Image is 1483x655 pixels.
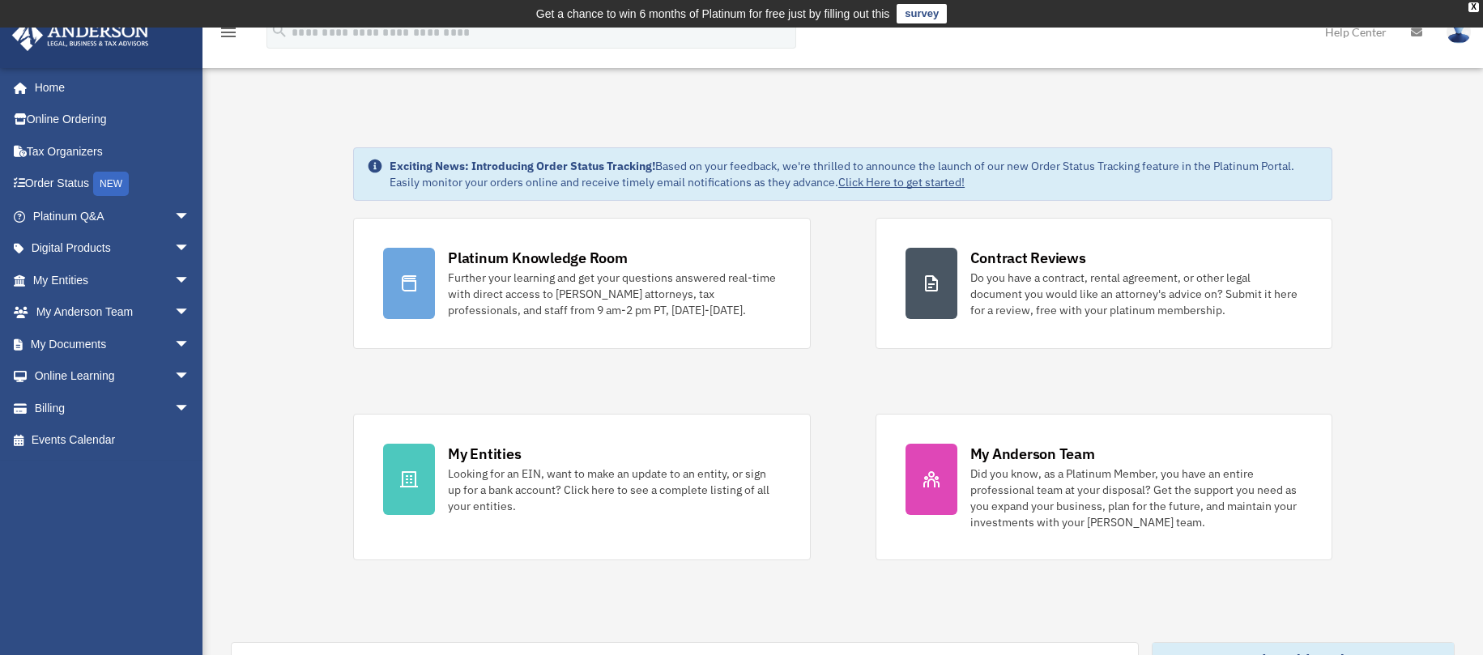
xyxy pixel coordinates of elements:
a: Order StatusNEW [11,168,215,201]
a: My Documentsarrow_drop_down [11,328,215,360]
div: Did you know, as a Platinum Member, you have an entire professional team at your disposal? Get th... [970,466,1302,530]
a: survey [897,4,947,23]
div: NEW [93,172,129,196]
a: Contract Reviews Do you have a contract, rental agreement, or other legal document you would like... [876,218,1332,349]
a: Events Calendar [11,424,215,457]
a: Platinum Q&Aarrow_drop_down [11,200,215,232]
a: Platinum Knowledge Room Further your learning and get your questions answered real-time with dire... [353,218,810,349]
span: arrow_drop_down [174,328,207,361]
div: Get a chance to win 6 months of Platinum for free just by filling out this [536,4,890,23]
img: Anderson Advisors Platinum Portal [7,19,154,51]
a: Digital Productsarrow_drop_down [11,232,215,265]
a: My Entities Looking for an EIN, want to make an update to an entity, or sign up for a bank accoun... [353,414,810,560]
span: arrow_drop_down [174,360,207,393]
div: Do you have a contract, rental agreement, or other legal document you would like an attorney's ad... [970,270,1302,318]
div: Contract Reviews [970,248,1086,268]
a: Home [11,71,207,104]
strong: Exciting News: Introducing Order Status Tracking! [390,159,655,173]
div: My Entities [448,444,521,464]
i: search [271,22,288,40]
span: arrow_drop_down [174,296,207,330]
a: My Anderson Team Did you know, as a Platinum Member, you have an entire professional team at your... [876,414,1332,560]
div: Based on your feedback, we're thrilled to announce the launch of our new Order Status Tracking fe... [390,158,1319,190]
a: Tax Organizers [11,135,215,168]
span: arrow_drop_down [174,392,207,425]
div: close [1468,2,1479,12]
a: My Anderson Teamarrow_drop_down [11,296,215,329]
span: arrow_drop_down [174,264,207,297]
a: Click Here to get started! [838,175,965,189]
div: Further your learning and get your questions answered real-time with direct access to [PERSON_NAM... [448,270,780,318]
span: arrow_drop_down [174,232,207,266]
i: menu [219,23,238,42]
div: Platinum Knowledge Room [448,248,628,268]
img: User Pic [1447,20,1471,44]
a: menu [219,28,238,42]
a: Billingarrow_drop_down [11,392,215,424]
div: Looking for an EIN, want to make an update to an entity, or sign up for a bank account? Click her... [448,466,780,514]
div: My Anderson Team [970,444,1095,464]
a: Online Learningarrow_drop_down [11,360,215,393]
a: My Entitiesarrow_drop_down [11,264,215,296]
a: Online Ordering [11,104,215,136]
span: arrow_drop_down [174,200,207,233]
